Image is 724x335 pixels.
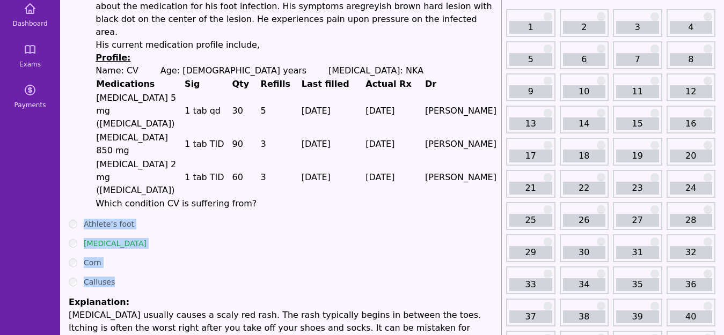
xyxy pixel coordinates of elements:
span: Payments [14,101,46,109]
a: 15 [616,117,659,130]
p: [PERSON_NAME] [425,171,496,184]
p: 3 [261,171,301,184]
a: 12 [670,85,713,98]
a: 37 [509,310,552,323]
a: 6 [563,53,606,66]
a: 19 [616,150,659,162]
a: 21 [509,182,552,195]
span: Explanation: [69,297,129,307]
a: 10 [563,85,606,98]
p: 90 [232,138,259,151]
a: 35 [616,278,659,291]
span: Exams [19,60,41,69]
a: 31 [616,246,659,259]
a: 22 [563,182,606,195]
a: 40 [670,310,713,323]
p: 1 tab TID [185,171,231,184]
strong: Medications [96,79,155,89]
a: 28 [670,214,713,227]
p: [DATE] [365,138,424,151]
a: 11 [616,85,659,98]
p: [DATE] [302,105,365,117]
label: Corn [84,257,101,268]
p: 5 [261,105,301,117]
strong: Actual Rx [365,79,411,89]
a: 29 [509,246,552,259]
p: Which condition CV is suffering from? [96,197,497,210]
p: [DATE] [302,171,365,184]
span: Dashboard [12,19,47,28]
a: 5 [509,53,552,66]
a: 1 [509,21,552,34]
p: [MEDICAL_DATA] 850 mg [96,131,184,157]
a: 8 [670,53,713,66]
strong: Sig [185,79,200,89]
a: 20 [670,150,713,162]
a: 30 [563,246,606,259]
a: 18 [563,150,606,162]
a: 34 [563,278,606,291]
p: [PERSON_NAME] [425,138,496,151]
label: Athlete’s foot [84,219,134,229]
strong: Dr [425,79,436,89]
p: [DATE] [302,138,365,151]
a: 3 [616,21,659,34]
strong: Refills [261,79,291,89]
p: Name: CV Age: [DEMOGRAPHIC_DATA] years [MEDICAL_DATA]: NKA [96,64,497,77]
a: 26 [563,214,606,227]
a: 7 [616,53,659,66]
p: ([MEDICAL_DATA]) [96,117,184,130]
a: 39 [616,310,659,323]
a: 9 [509,85,552,98]
a: 14 [563,117,606,130]
p: [DATE] [365,171,424,184]
a: 27 [616,214,659,227]
a: 32 [670,246,713,259]
a: 25 [509,214,552,227]
a: Payments [4,77,56,116]
p: [PERSON_NAME] [425,105,496,117]
a: 24 [670,182,713,195]
a: 23 [616,182,659,195]
a: 36 [670,278,713,291]
p: 1 tab TID [185,138,231,151]
p: 60 [232,171,259,184]
a: 13 [509,117,552,130]
p: [MEDICAL_DATA] 5 mg [96,92,184,117]
p: [DATE] [365,105,424,117]
a: 4 [670,21,713,34]
strong: Qty [232,79,249,89]
p: 1 tab qd [185,105,231,117]
a: 2 [563,21,606,34]
a: 16 [670,117,713,130]
p: [MEDICAL_DATA] 2 mg ([MEDICAL_DATA]) [96,158,184,197]
a: 33 [509,278,552,291]
a: 38 [563,310,606,323]
p: 30 [232,105,259,117]
p: His current medication profile include, [96,39,497,51]
label: [MEDICAL_DATA] [84,238,147,249]
label: Calluses [84,277,115,287]
p: 3 [261,138,301,151]
strong: Last filled [302,79,349,89]
u: Profile: [96,53,130,63]
a: 17 [509,150,552,162]
a: Exams [4,36,56,75]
